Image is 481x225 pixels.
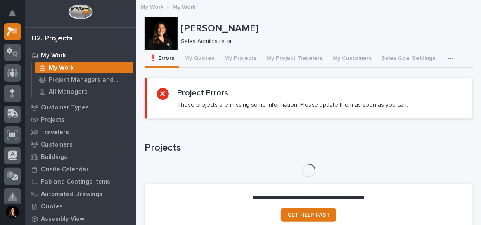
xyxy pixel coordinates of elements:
span: GET HELP FAST [287,212,330,218]
h1: Projects [145,142,473,154]
button: Notifications [4,5,21,22]
p: My Work [173,2,196,11]
a: My Work [140,2,163,11]
div: 02. Projects [31,34,73,43]
a: My Work [32,62,136,73]
h2: Project Errors [177,88,228,98]
a: Projects [25,114,136,126]
a: All Managers [32,86,136,97]
button: Sales Goal Settings [377,50,440,68]
p: Quotes [41,203,63,211]
p: Automated Drawings [41,191,102,198]
p: Buildings [41,154,67,161]
button: ❗ Errors [145,50,179,68]
button: My Project Travelers [261,50,327,68]
p: Customers [41,141,73,149]
a: Customer Types [25,101,136,114]
a: Buildings [25,151,136,163]
p: All Managers [49,88,88,96]
button: users-avatar [4,204,21,221]
button: My Customers [327,50,377,68]
a: Assembly View [25,213,136,225]
p: Project Managers and Engineers [49,76,130,84]
p: My Work [49,64,74,72]
a: Fab and Coatings Items [25,175,136,188]
p: Travelers [41,129,69,136]
a: Project Managers and Engineers [32,74,136,85]
a: GET HELP FAST [281,208,336,222]
p: Projects [41,116,65,124]
p: Customer Types [41,104,89,111]
a: Customers [25,138,136,151]
p: Fab and Coatings Items [41,178,110,186]
a: Automated Drawings [25,188,136,200]
button: My Projects [219,50,261,68]
p: Sales Administrator [181,38,466,45]
p: My Work [41,52,66,59]
button: My Quotes [179,50,219,68]
a: Travelers [25,126,136,138]
p: [PERSON_NAME] [181,23,469,35]
p: These projects are missing some information. Please update them as soon as you can. [177,101,408,109]
img: Workspace Logo [68,4,92,19]
p: Assembly View [41,216,84,223]
div: Notifications [10,10,21,23]
a: My Work [25,49,136,62]
a: Quotes [25,200,136,213]
a: Onsite Calendar [25,163,136,175]
p: Onsite Calendar [41,166,89,173]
